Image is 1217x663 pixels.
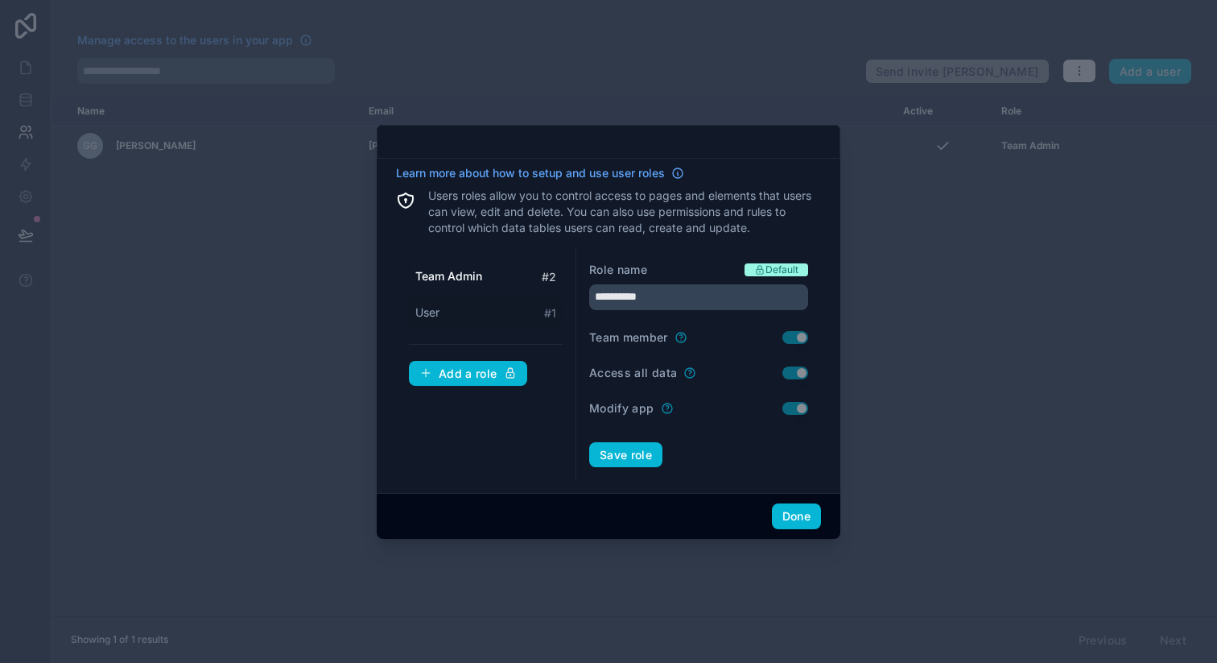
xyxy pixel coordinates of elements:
a: Learn more about how to setup and use user roles [396,165,684,181]
button: Save role [589,442,662,468]
span: User [415,305,439,321]
span: # 2 [542,269,556,285]
div: Add a role [419,367,517,381]
label: Access all data [589,365,677,381]
label: Modify app [589,400,654,416]
span: # 1 [544,305,556,321]
span: Learn more about how to setup and use user roles [396,165,665,181]
span: Team Admin [415,268,482,284]
span: Default [765,263,798,276]
label: Role name [589,262,647,278]
p: Users roles allow you to control access to pages and elements that users can view, edit and delet... [428,188,821,236]
label: Team member [589,329,668,346]
button: Add a role [409,361,527,387]
button: Done [772,503,821,529]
